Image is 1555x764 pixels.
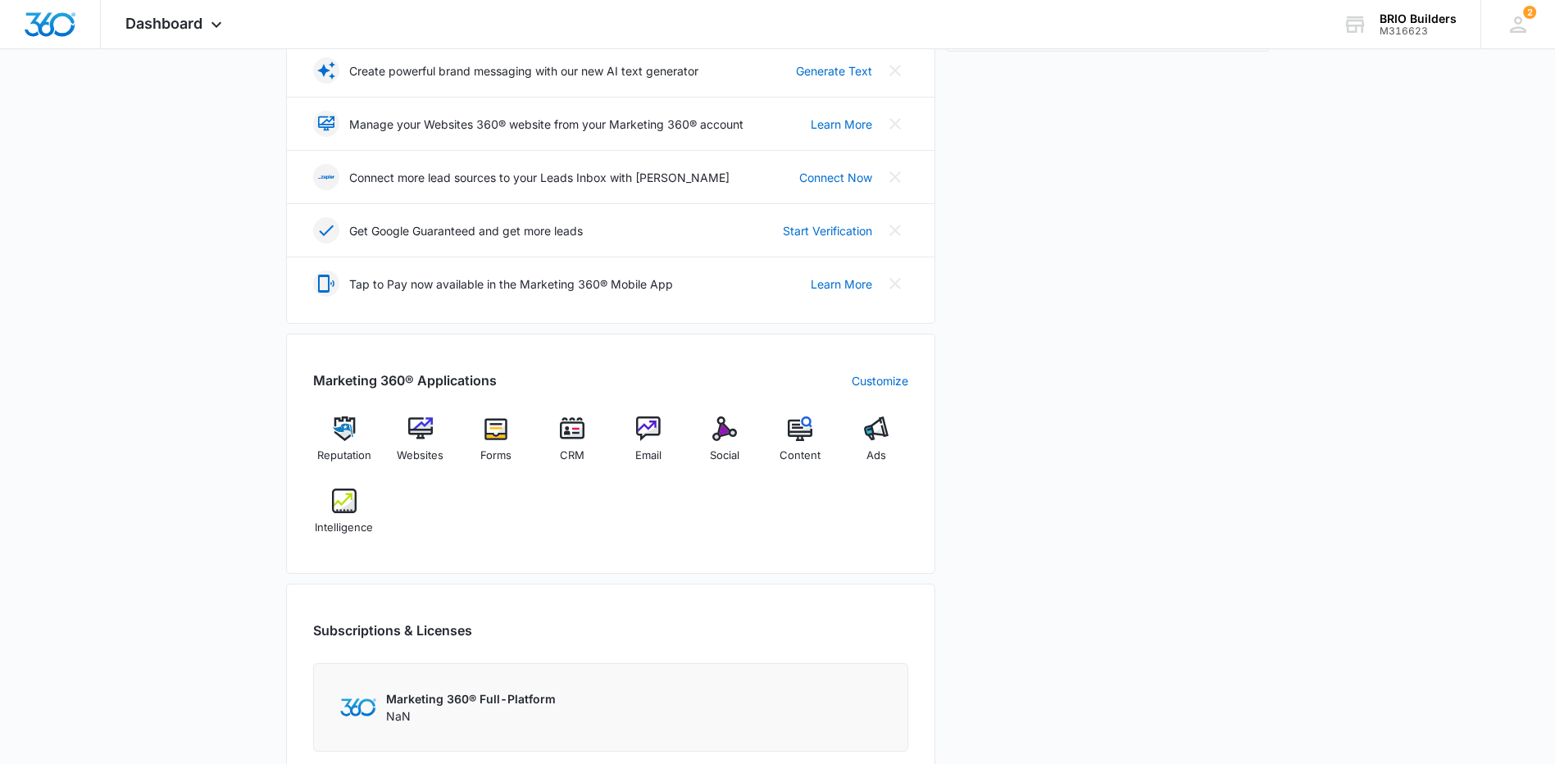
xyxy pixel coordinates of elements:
[397,448,443,464] span: Websites
[313,621,472,640] h2: Subscriptions & Licenses
[349,62,698,80] p: Create powerful brand messaging with our new AI text generator
[349,275,673,293] p: Tap to Pay now available in the Marketing 360® Mobile App
[882,57,908,84] button: Close
[866,448,886,464] span: Ads
[783,222,872,239] a: Start Verification
[349,222,583,239] p: Get Google Guaranteed and get more leads
[811,275,872,293] a: Learn More
[1523,6,1536,19] div: notifications count
[386,690,556,725] div: NaN
[799,169,872,186] a: Connect Now
[313,371,497,390] h2: Marketing 360® Applications
[1380,25,1457,37] div: account id
[693,416,756,475] a: Social
[811,116,872,133] a: Learn More
[541,416,604,475] a: CRM
[882,111,908,137] button: Close
[882,217,908,243] button: Close
[710,448,739,464] span: Social
[340,698,376,716] img: Marketing 360 Logo
[882,271,908,297] button: Close
[560,448,584,464] span: CRM
[1523,6,1536,19] span: 2
[796,62,872,80] a: Generate Text
[465,416,528,475] a: Forms
[313,489,376,548] a: Intelligence
[389,416,452,475] a: Websites
[617,416,680,475] a: Email
[882,164,908,190] button: Close
[313,416,376,475] a: Reputation
[125,15,202,32] span: Dashboard
[317,448,371,464] span: Reputation
[480,448,512,464] span: Forms
[780,448,821,464] span: Content
[852,372,908,389] a: Customize
[386,690,556,707] p: Marketing 360® Full-Platform
[769,416,832,475] a: Content
[845,416,908,475] a: Ads
[349,116,743,133] p: Manage your Websites 360® website from your Marketing 360® account
[315,520,373,536] span: Intelligence
[349,169,730,186] p: Connect more lead sources to your Leads Inbox with [PERSON_NAME]
[1380,12,1457,25] div: account name
[635,448,662,464] span: Email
